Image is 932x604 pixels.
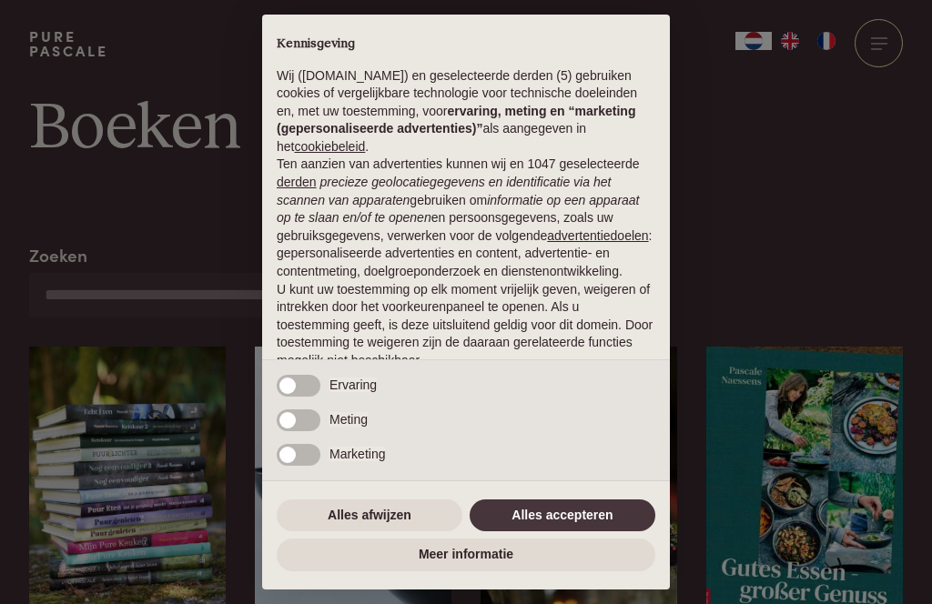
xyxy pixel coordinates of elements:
p: U kunt uw toestemming op elk moment vrijelijk geven, weigeren of intrekken door het voorkeurenpan... [277,281,655,370]
strong: ervaring, meting en “marketing (gepersonaliseerde advertenties)” [277,104,635,136]
button: Meer informatie [277,539,655,571]
p: Wij ([DOMAIN_NAME]) en geselecteerde derden (5) gebruiken cookies of vergelijkbare technologie vo... [277,67,655,156]
button: Alles accepteren [470,499,655,532]
span: Marketing [329,447,385,461]
span: Ervaring [329,377,377,392]
a: cookiebeleid [294,139,365,154]
span: Meting [329,412,368,427]
button: advertentiedoelen [547,227,648,246]
p: Ten aanzien van advertenties kunnen wij en 1047 geselecteerde gebruiken om en persoonsgegevens, z... [277,156,655,280]
button: derden [277,174,317,192]
h2: Kennisgeving [277,36,655,53]
em: precieze geolocatiegegevens en identificatie via het scannen van apparaten [277,175,611,207]
button: Alles afwijzen [277,499,462,532]
em: informatie op een apparaat op te slaan en/of te openen [277,193,640,226]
